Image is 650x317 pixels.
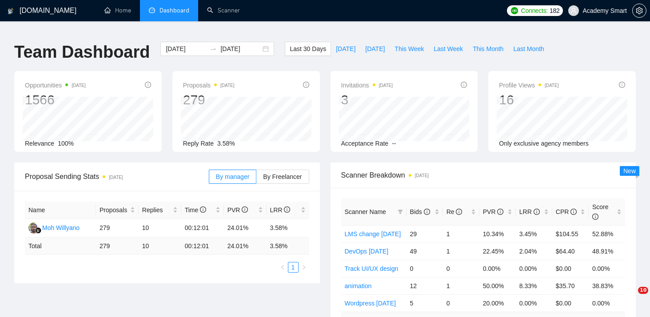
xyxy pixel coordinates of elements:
th: Proposals [96,202,139,219]
td: 0.00% [516,294,552,312]
span: info-circle [145,82,151,88]
span: 182 [550,6,559,16]
span: New [623,167,636,174]
td: 29 [407,225,443,242]
li: Previous Page [277,262,288,273]
td: 3.45% [516,225,552,242]
div: 279 [183,91,235,108]
img: MW [28,222,40,234]
span: This Month [473,44,503,54]
time: [DATE] [109,175,123,180]
span: Scanner Name [345,208,386,215]
a: Wordpress [DATE] [345,300,396,307]
td: 0 [443,294,479,312]
span: Dashboard [160,7,189,14]
span: right [301,265,307,270]
span: Scanner Breakdown [341,170,626,181]
a: searchScanner [207,7,240,14]
span: Last Month [513,44,544,54]
td: 8.33% [516,277,552,294]
span: swap-right [210,45,217,52]
span: info-circle [497,209,503,215]
a: homeHome [104,7,131,14]
span: 3.58% [217,140,235,147]
div: 16 [499,91,558,108]
td: 10 [139,238,181,255]
div: Moh Willyano [42,223,80,233]
span: By manager [216,173,249,180]
span: [DATE] [365,44,385,54]
time: [DATE] [72,83,85,88]
a: 1 [288,262,298,272]
div: 3 [341,91,393,108]
td: 20.00% [479,294,516,312]
td: 38.83% [589,277,625,294]
span: user [570,8,577,14]
a: setting [632,7,646,14]
li: 1 [288,262,299,273]
button: This Month [468,42,508,56]
h1: Team Dashboard [14,42,150,63]
button: [DATE] [331,42,360,56]
span: info-circle [619,82,625,88]
span: Re [447,208,463,215]
span: Acceptance Rate [341,140,389,147]
th: Replies [139,202,181,219]
a: MWMoh Willyano [28,224,80,231]
button: This Week [390,42,429,56]
span: filter [398,209,403,214]
span: info-circle [461,82,467,88]
span: Time [185,206,206,214]
button: left [277,262,288,273]
button: right [299,262,309,273]
td: 52.88% [589,225,625,242]
span: 100% [58,140,74,147]
span: info-circle [570,209,577,215]
td: 22.45% [479,242,516,260]
td: $0.00 [552,294,589,312]
span: [DATE] [336,44,355,54]
span: info-circle [242,206,248,213]
span: Relevance [25,140,54,147]
span: info-circle [303,82,309,88]
img: upwork-logo.png [511,7,518,14]
a: LMS change [DATE] [345,230,401,238]
a: Track UI/UX design [345,265,399,272]
td: 50.00% [479,277,516,294]
div: 1566 [25,91,86,108]
span: Opportunities [25,80,86,91]
td: 10 [139,219,181,238]
td: 279 [96,219,139,238]
span: Bids [410,208,430,215]
td: $35.70 [552,277,589,294]
td: 0.00% [479,260,516,277]
span: filter [396,205,405,218]
span: 10 [638,287,648,294]
td: 3.58% [267,219,309,238]
td: Total [25,238,96,255]
span: Score [592,203,609,220]
td: 1 [443,277,479,294]
input: Start date [166,44,206,54]
td: 10.34% [479,225,516,242]
td: $0.00 [552,260,589,277]
td: 24.01% [224,219,267,238]
th: Name [25,202,96,219]
time: [DATE] [379,83,393,88]
span: Profile Views [499,80,558,91]
span: Proposal Sending Stats [25,171,209,182]
button: Last 30 Days [285,42,331,56]
span: info-circle [424,209,430,215]
td: 49 [407,242,443,260]
td: $64.40 [552,242,589,260]
td: 48.91% [589,242,625,260]
img: gigradar-bm.png [35,227,41,234]
span: Last Week [434,44,463,54]
input: End date [220,44,261,54]
span: LRR [270,206,291,214]
td: 00:12:01 [181,238,224,255]
span: By Freelancer [263,173,302,180]
td: 00:12:01 [181,219,224,238]
span: CPR [556,208,577,215]
td: 24.01 % [224,238,267,255]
